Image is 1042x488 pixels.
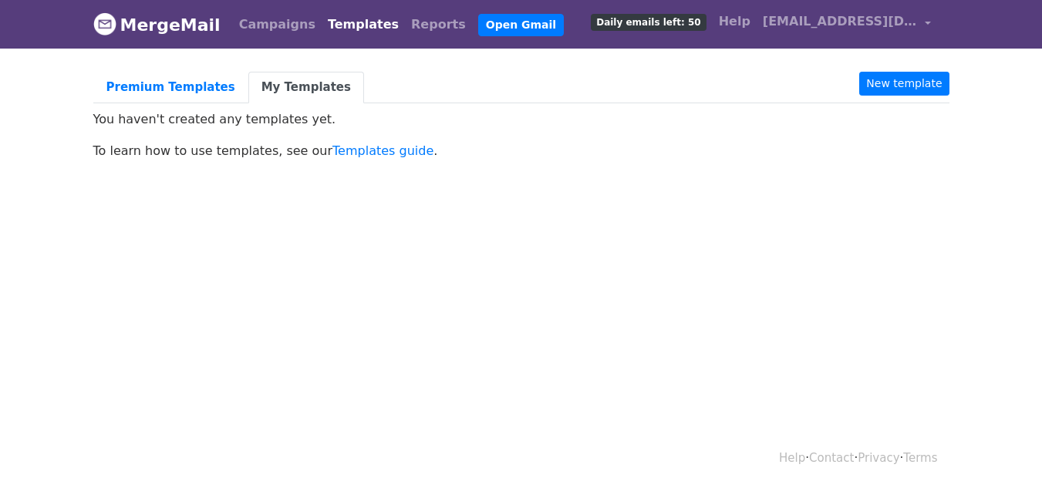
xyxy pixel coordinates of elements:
[903,451,937,465] a: Terms
[93,8,221,41] a: MergeMail
[405,9,472,40] a: Reports
[763,12,917,31] span: [EMAIL_ADDRESS][DOMAIN_NAME]
[93,72,248,103] a: Premium Templates
[585,6,712,37] a: Daily emails left: 50
[93,143,949,159] p: To learn how to use templates, see our .
[478,14,564,36] a: Open Gmail
[859,72,949,96] a: New template
[322,9,405,40] a: Templates
[591,14,706,31] span: Daily emails left: 50
[93,12,116,35] img: MergeMail logo
[713,6,757,37] a: Help
[332,143,433,158] a: Templates guide
[233,9,322,40] a: Campaigns
[858,451,899,465] a: Privacy
[248,72,364,103] a: My Templates
[93,111,949,127] p: You haven't created any templates yet.
[779,451,805,465] a: Help
[757,6,937,42] a: [EMAIL_ADDRESS][DOMAIN_NAME]
[809,451,854,465] a: Contact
